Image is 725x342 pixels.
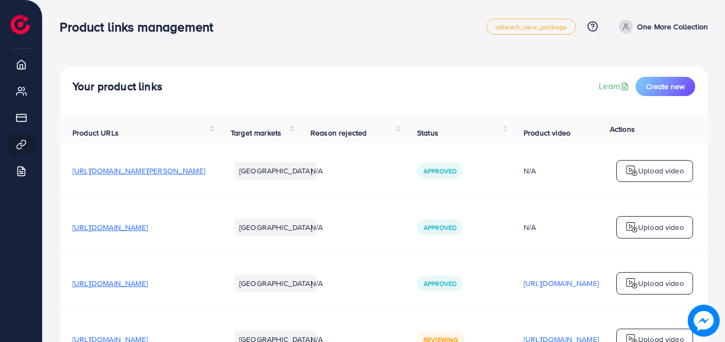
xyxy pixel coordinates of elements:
div: N/A [524,222,599,233]
div: N/A [524,165,599,176]
button: Create new [636,77,695,96]
p: Upload video [638,221,684,234]
img: image [688,305,719,336]
span: adreach_new_package [495,23,567,30]
span: Approved [423,166,457,176]
span: Reason rejected [311,128,366,138]
p: One More Collection [637,20,708,33]
span: Status [417,128,438,138]
span: Product URLs [72,128,119,138]
h4: Your product links [72,80,162,93]
img: logo [625,277,638,290]
li: [GEOGRAPHIC_DATA] [235,275,316,292]
span: N/A [311,222,323,233]
span: N/A [311,278,323,289]
span: [URL][DOMAIN_NAME] [72,222,148,233]
span: N/A [311,165,323,176]
span: Create new [646,81,685,92]
li: [GEOGRAPHIC_DATA] [235,162,316,179]
span: [URL][DOMAIN_NAME][PERSON_NAME] [72,165,205,176]
p: Upload video [638,164,684,177]
span: Target markets [231,128,281,138]
p: [URL][DOMAIN_NAME] [524,277,599,290]
a: One More Collection [615,20,708,34]
li: [GEOGRAPHIC_DATA] [235,219,316,236]
img: logo [11,15,30,34]
span: [URL][DOMAIN_NAME] [72,278,148,289]
img: logo [625,164,638,177]
p: Upload video [638,277,684,290]
span: Actions [610,124,635,134]
img: logo [625,221,638,234]
span: Approved [423,223,457,232]
span: Approved [423,279,457,288]
h3: Product links management [60,19,222,35]
span: Product video [524,128,571,138]
a: adreach_new_package [486,19,576,35]
a: Learn [599,80,631,92]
